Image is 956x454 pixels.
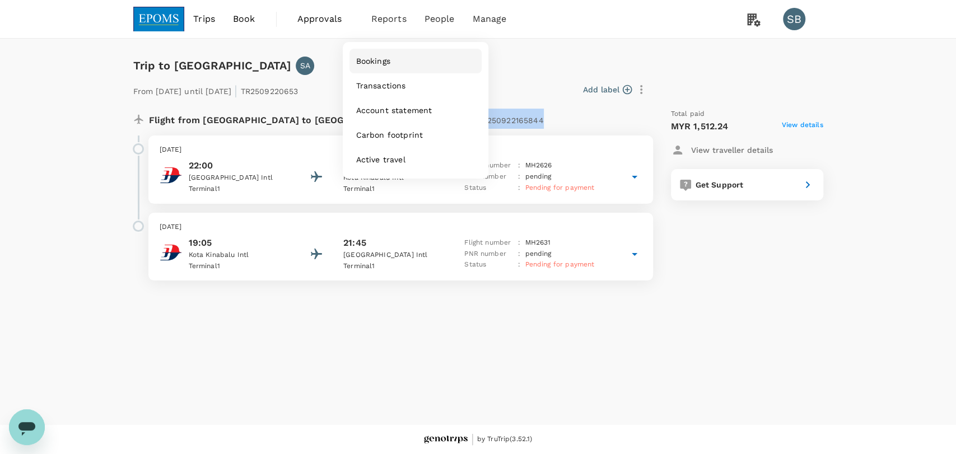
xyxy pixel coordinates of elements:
a: Active travel [349,147,482,172]
p: PNR number [464,171,514,182]
span: Book [233,12,255,26]
p: Status [464,259,514,270]
button: Add label [583,84,632,95]
a: Bookings [349,49,482,73]
p: Kota Kinabalu Intl [343,172,444,184]
span: Transactions [356,80,406,91]
span: Approvals [297,12,353,26]
span: Manage [472,12,506,26]
p: : [518,249,520,260]
p: : [518,237,520,249]
p: 22:00 [189,159,290,172]
p: Flight number [464,160,514,171]
p: PNR number [464,249,514,260]
p: Terminal 1 [343,184,444,195]
iframe: Button to launch messaging window [9,409,45,445]
span: A20250922165844 [472,116,543,125]
p: SA [300,60,310,71]
span: | [234,83,237,99]
span: Carbon footprint [356,129,423,141]
p: pending [525,171,551,182]
span: Trips [193,12,215,26]
p: MYR 1,512.24 [671,120,729,133]
span: Pending for payment [525,260,594,268]
p: [GEOGRAPHIC_DATA] Intl [189,172,290,184]
p: Status [464,182,514,194]
p: pending [525,249,551,260]
span: by TruTrip ( 3.52.1 ) [477,434,533,445]
p: Flight from [GEOGRAPHIC_DATA] to [GEOGRAPHIC_DATA] (roundtrip) [149,109,544,129]
p: MH 2626 [525,160,552,171]
span: View details [782,120,823,133]
img: EPOMS SDN BHD [133,7,185,31]
p: : [518,171,520,182]
p: 19:05 [189,236,290,250]
h6: Trip to [GEOGRAPHIC_DATA] [133,57,292,74]
span: Get Support [696,180,744,189]
p: [DATE] [160,144,642,156]
span: Pending for payment [525,184,594,191]
p: : [518,160,520,171]
p: Terminal 1 [343,261,444,272]
p: MH 2631 [525,237,551,249]
p: [GEOGRAPHIC_DATA] Intl [343,250,444,261]
span: Active travel [356,154,405,165]
p: From [DATE] until [DATE] TR2509220653 [133,79,299,100]
span: Total paid [671,109,705,120]
span: People [425,12,455,26]
div: SB [783,8,805,30]
span: Reports [371,12,407,26]
img: Malaysia Airlines [160,164,182,186]
p: Terminal 1 [189,261,290,272]
a: Account statement [349,98,482,123]
p: View traveller details [691,144,773,156]
img: Malaysia Airlines [160,241,182,264]
img: Genotrips - EPOMS [424,436,468,444]
p: Kota Kinabalu Intl [189,250,290,261]
p: : [518,259,520,270]
a: Transactions [349,73,482,98]
button: View traveller details [671,140,773,160]
p: Terminal 1 [189,184,290,195]
a: Carbon footprint [349,123,482,147]
p: 21:45 [343,236,366,250]
p: Flight number [464,237,514,249]
span: Account statement [356,105,432,116]
p: [DATE] [160,222,642,233]
p: : [518,182,520,194]
span: Bookings [356,55,390,67]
